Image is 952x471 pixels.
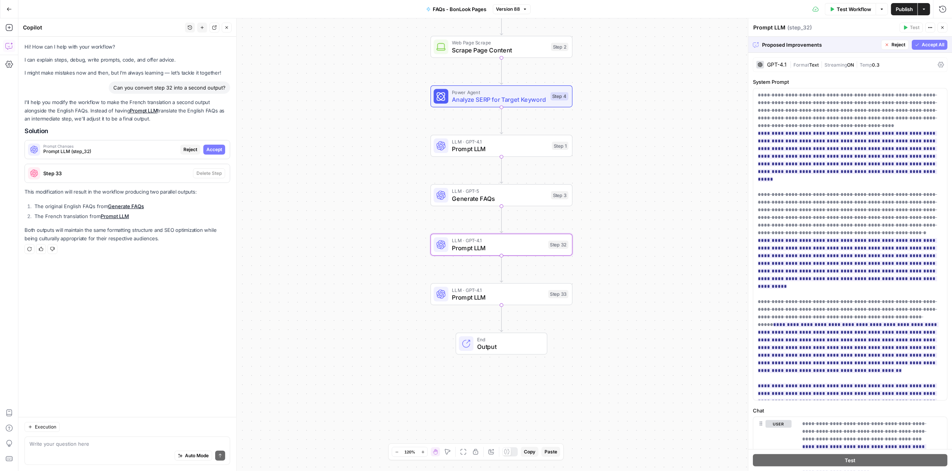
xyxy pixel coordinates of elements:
img: tab_domain_overview_orange.svg [22,44,28,51]
div: Power AgentAnalyze SERP for Target KeywordStep 4 [430,85,573,107]
span: Accept All [922,41,944,48]
button: Test Workflow [825,3,876,15]
div: EndOutput [430,332,573,354]
g: Edge from step_32 to step_33 [500,256,503,282]
button: Reject [881,40,909,50]
div: v 4.0.25 [21,12,38,18]
span: End [477,336,540,343]
p: This modification will result in the workflow producing two parallel outputs: [25,188,230,196]
img: website_grey.svg [12,20,18,26]
span: Text [809,62,819,68]
g: Edge from step_33 to end [500,305,503,331]
span: Test Workflow [837,5,871,13]
span: 0.3 [872,62,880,68]
g: Edge from step_4 to step_1 [500,107,503,134]
span: Accept [206,146,222,153]
div: Step 2 [551,43,568,51]
span: Paste [545,448,557,455]
span: | [854,60,860,68]
div: LLM · GPT-4.1Prompt LLMStep 33 [430,283,573,305]
div: Domain Overview [31,45,69,50]
p: Hi! How can I help with your workflow? [25,43,230,51]
img: tab_keywords_by_traffic_grey.svg [77,44,83,51]
button: Reject [180,145,200,155]
span: ON [847,62,854,68]
span: Analyze SERP for Target Keyword [452,95,547,104]
label: System Prompt [753,78,947,86]
button: Execution [25,422,60,432]
span: FAQs - BonLook Pages [433,5,487,13]
span: LLM · GPT-4.1 [452,237,545,244]
div: LLM · GPT-4.1Prompt LLMStep 32 [430,234,573,256]
button: user [766,420,792,428]
a: Prompt LLM [130,108,158,114]
span: | [819,60,824,68]
span: Reject [183,146,197,153]
div: LLM · GPT-5Generate FAQsStep 3 [430,184,573,206]
div: Copilot [23,24,183,31]
span: Proposed Improvements [762,41,878,49]
button: Test [753,454,947,466]
button: Delete Step [193,168,225,178]
button: Accept [203,145,225,155]
p: I might make mistakes now and then, but I’m always learning — let’s tackle it together! [25,69,230,77]
g: Edge from start to step_2 [500,8,503,35]
a: Prompt LLM [101,213,129,219]
button: FAQs - BonLook Pages [422,3,491,15]
span: Scrape Page Content [452,46,547,55]
span: Power Agent [452,88,547,96]
span: Publish [896,5,913,13]
div: Step 33 [548,290,569,298]
button: Test [900,23,923,33]
div: Can you convert step 32 into a second output? [109,81,230,94]
span: | [790,60,793,68]
p: I can explain steps, debug, write prompts, code, and offer advice. [25,56,230,64]
h2: Solution [25,127,230,135]
span: ( step_32 ) [787,24,812,31]
span: Prompt Changes [43,144,177,148]
span: Format [793,62,809,68]
a: Generate FAQs [108,203,144,209]
span: Delete Step [196,170,222,177]
div: Step 3 [551,191,568,199]
span: 120% [404,449,415,455]
span: Prompt LLM [452,293,545,302]
span: Execution [35,424,56,430]
span: Streaming [824,62,847,68]
textarea: Prompt LLM [753,24,785,31]
button: Version 88 [493,4,531,14]
p: Both outputs will maintain the same formatting structure and SEO optimization while being cultura... [25,226,230,242]
label: Chat [753,407,947,414]
button: Auto Mode [175,451,212,461]
span: Temp [860,62,872,68]
span: Prompt LLM (step_32) [43,148,177,155]
span: Generate FAQs [452,194,547,203]
div: Keywords by Traffic [86,45,126,50]
span: Prompt LLM [452,243,545,253]
div: Domain: [DOMAIN_NAME] [20,20,84,26]
span: Test [845,456,855,464]
span: Auto Mode [185,452,209,459]
span: LLM · GPT-4.1 [452,286,545,293]
button: Copy [521,447,538,457]
span: Step 33 [43,169,190,177]
span: Prompt LLM [452,144,548,153]
button: Paste [541,447,560,457]
img: logo_orange.svg [12,12,18,18]
div: LLM · GPT-4.1Prompt LLMStep 1 [430,135,573,156]
g: Edge from step_1 to step_3 [500,157,503,183]
g: Edge from step_3 to step_32 [500,206,503,233]
span: LLM · GPT-5 [452,187,547,195]
div: Step 32 [548,241,569,249]
span: Test [910,24,919,31]
button: Accept All [912,40,947,50]
span: Output [477,342,540,351]
span: Reject [891,41,905,48]
g: Edge from step_2 to step_4 [500,58,503,84]
span: Copy [524,448,535,455]
div: GPT-4.1 [767,62,787,67]
button: Publish [891,3,918,15]
span: Web Page Scrape [452,39,547,46]
div: Step 1 [552,142,568,150]
span: LLM · GPT-4.1 [452,138,548,145]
